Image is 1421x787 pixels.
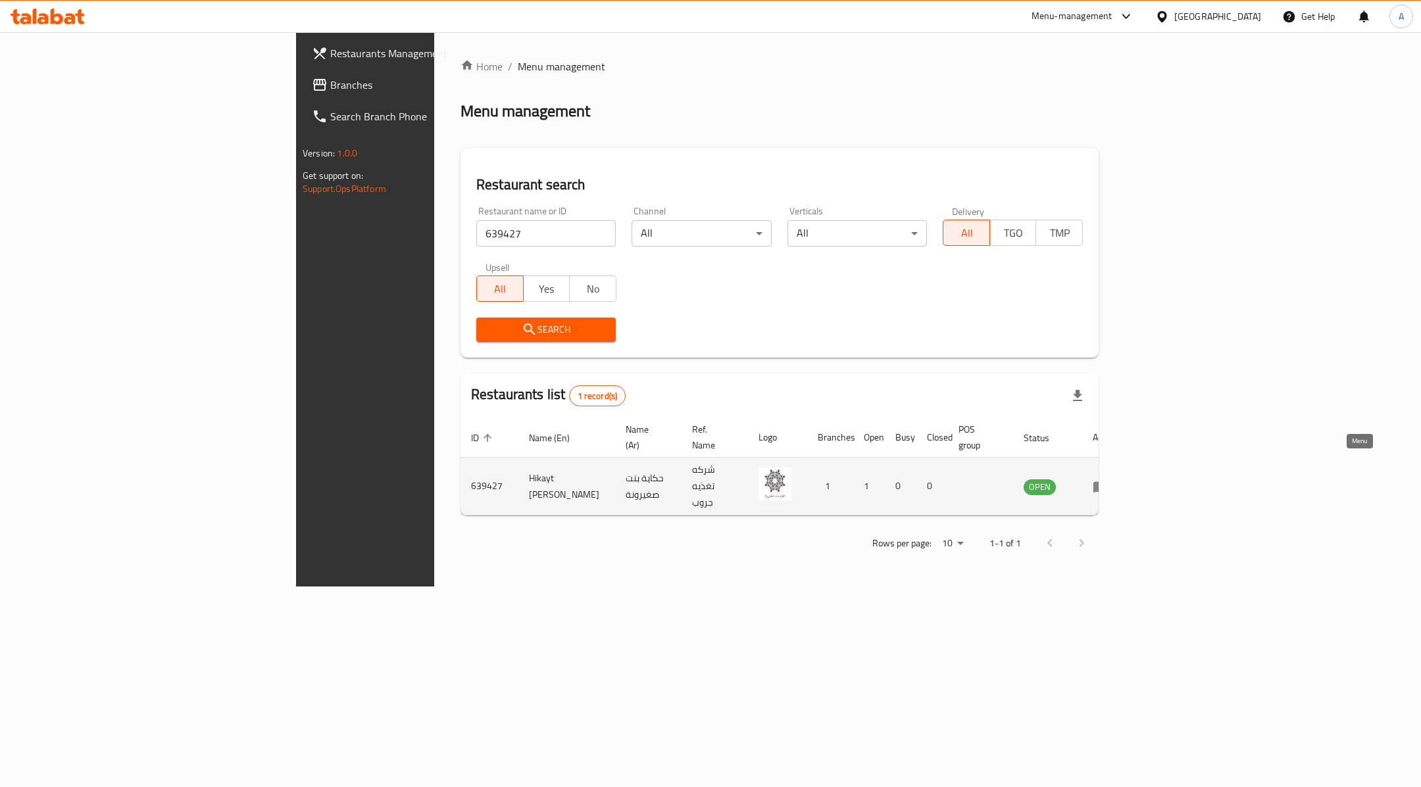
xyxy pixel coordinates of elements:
[1174,9,1261,24] div: [GEOGRAPHIC_DATA]
[1035,220,1083,246] button: TMP
[476,275,524,302] button: All
[337,145,357,162] span: 1.0.0
[471,385,626,406] h2: Restaurants list
[330,108,523,124] span: Search Branch Phone
[461,417,1128,515] table: enhanced table
[916,417,948,458] th: Closed
[937,534,968,554] div: Rows per page:
[626,421,666,453] span: Name (Ar)
[1032,9,1112,24] div: Menu-management
[995,224,1032,243] span: TGO
[569,275,616,302] button: No
[959,421,997,453] span: POS group
[529,430,587,446] span: Name (En)
[853,458,885,515] td: 1
[1062,380,1093,412] div: Export file
[885,458,916,515] td: 0
[476,318,616,342] button: Search
[632,220,771,247] div: All
[989,220,1037,246] button: TGO
[518,59,605,74] span: Menu management
[872,535,932,552] p: Rows per page:
[301,37,534,69] a: Restaurants Management
[301,101,534,132] a: Search Branch Phone
[1024,479,1056,494] span: OPEN
[615,458,682,515] td: حكاية بنت صغيرونة
[461,59,1099,74] nav: breadcrumb
[1041,224,1078,243] span: TMP
[471,430,496,446] span: ID
[303,167,363,184] span: Get support on:
[989,535,1021,552] p: 1-1 of 1
[487,322,605,338] span: Search
[1024,430,1066,446] span: Status
[523,275,570,302] button: Yes
[303,180,386,197] a: Support.OpsPlatform
[303,145,335,162] span: Version:
[518,458,615,515] td: Hikayt [PERSON_NAME]
[949,224,985,243] span: All
[916,458,948,515] td: 0
[807,417,853,458] th: Branches
[692,421,732,453] span: Ref. Name
[759,467,791,500] img: Hikayt Bent Sghayrouna
[885,417,916,458] th: Busy
[952,206,985,216] label: Delivery
[476,220,616,247] input: Search for restaurant name or ID..
[330,77,523,93] span: Branches
[787,220,927,247] div: All
[748,417,807,458] th: Logo
[1082,417,1128,458] th: Action
[575,279,611,298] span: No
[807,458,853,515] td: 1
[482,279,518,298] span: All
[476,175,1083,195] h2: Restaurant search
[301,69,534,101] a: Branches
[486,262,510,272] label: Upsell
[570,390,626,402] span: 1 record(s)
[943,220,990,246] button: All
[569,385,626,406] div: Total records count
[330,45,523,61] span: Restaurants Management
[853,417,885,458] th: Open
[1399,9,1404,24] span: A
[529,279,565,298] span: Yes
[682,458,748,515] td: شركه تغذيه جروب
